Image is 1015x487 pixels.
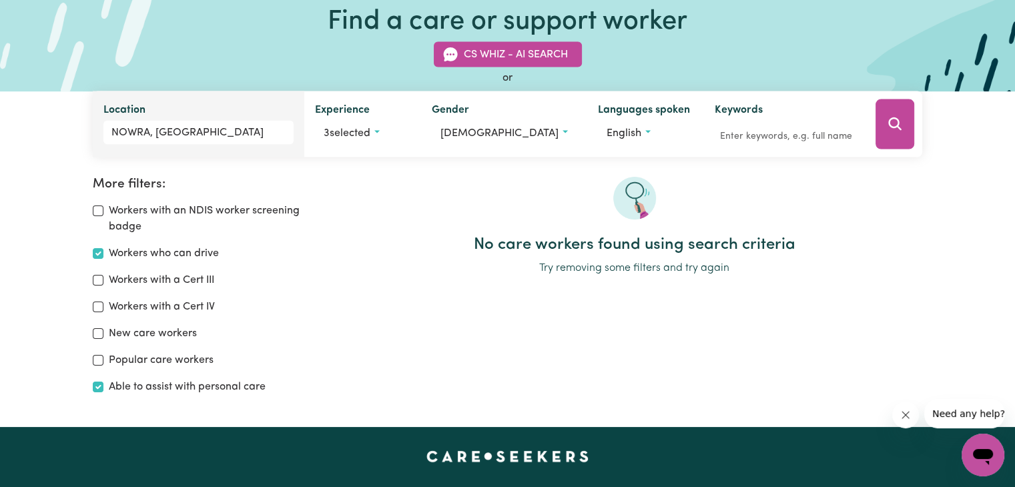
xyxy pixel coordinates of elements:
label: Gender [431,102,468,121]
span: English [607,128,641,139]
button: Worker experience options [315,121,410,146]
span: 3 selected [324,128,370,139]
a: Careseekers home page [426,451,589,462]
label: Languages spoken [598,102,690,121]
span: [DEMOGRAPHIC_DATA] [440,128,558,139]
button: Worker language preferences [598,121,693,146]
label: New care workers [109,326,197,342]
iframe: Message from company [924,399,1004,428]
h2: No care workers found using search criteria [346,235,922,255]
button: Worker gender preference [431,121,576,146]
label: Keywords [714,102,762,121]
div: or [93,70,923,86]
label: Workers who can drive [109,246,219,262]
button: Search [876,99,914,149]
h2: More filters: [93,177,330,192]
label: Able to assist with personal care [109,379,266,395]
label: Location [103,102,145,121]
iframe: Button to launch messaging window [962,434,1004,476]
label: Experience [315,102,370,121]
label: Workers with a Cert IV [109,299,215,315]
button: CS Whiz - AI Search [434,42,582,67]
label: Workers with an NDIS worker screening badge [109,203,330,235]
label: Workers with a Cert III [109,272,214,288]
p: Try removing some filters and try again [346,260,922,276]
span: Need any help? [8,9,81,20]
h1: Find a care or support worker [328,6,687,38]
iframe: Close message [892,402,919,428]
label: Popular care workers [109,352,214,368]
input: Enter keywords, e.g. full name, interests [714,126,857,147]
input: Enter a suburb [103,121,294,145]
